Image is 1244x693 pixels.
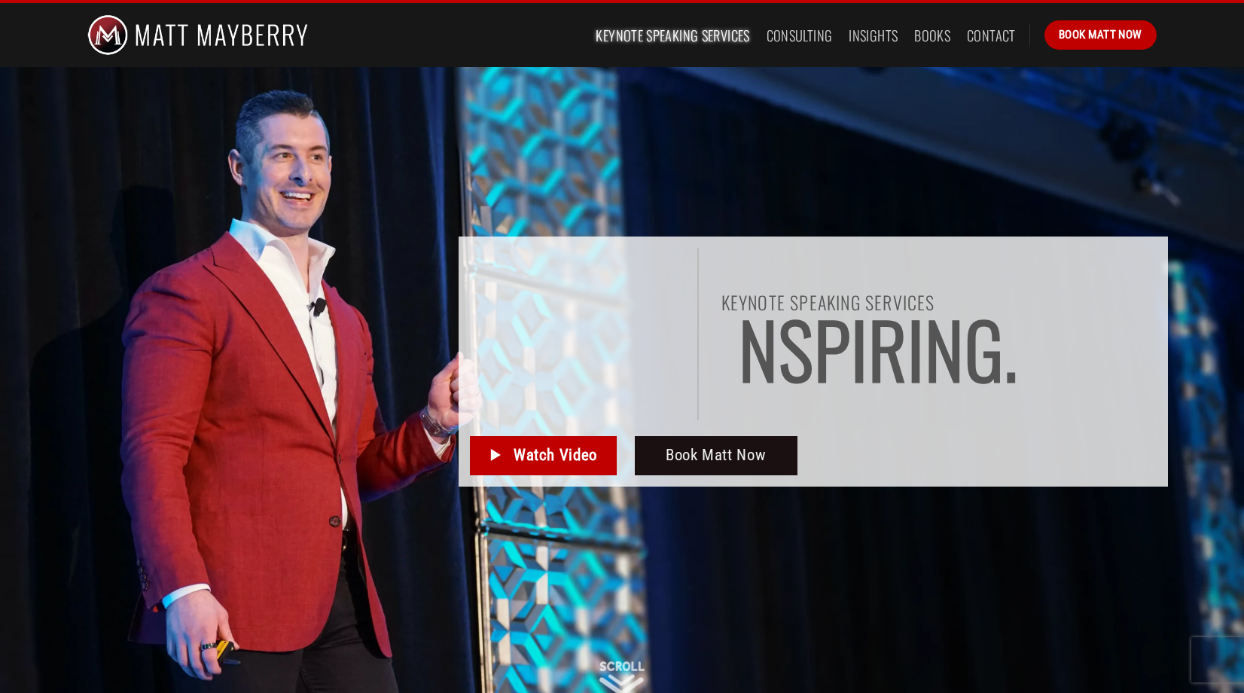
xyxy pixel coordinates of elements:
span: Book Matt Now [1059,26,1142,44]
a: Books [914,22,950,49]
span: Watch Video [514,443,597,468]
a: Contact [967,22,1016,49]
a: Book Matt Now [635,436,798,475]
span: Book Matt Now [666,443,766,468]
a: Consulting [767,22,833,49]
img: Matt Mayberry [87,3,308,67]
a: Book Matt Now [1044,20,1157,49]
a: Insights [849,22,898,49]
a: Keynote Speaking Services [596,22,749,49]
a: Watch Video [470,436,617,475]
